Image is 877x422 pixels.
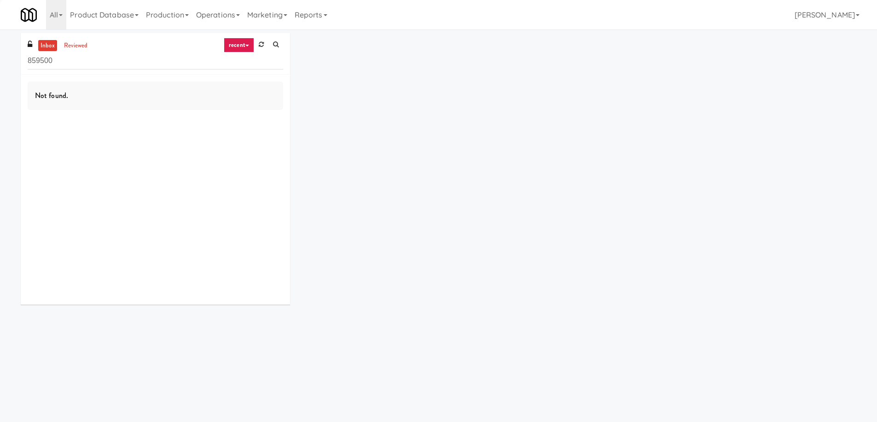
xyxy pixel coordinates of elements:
img: Micromart [21,7,37,23]
a: inbox [38,40,57,52]
a: recent [224,38,254,52]
a: reviewed [62,40,90,52]
span: Not found. [35,90,68,101]
input: Search vision orders [28,52,283,69]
